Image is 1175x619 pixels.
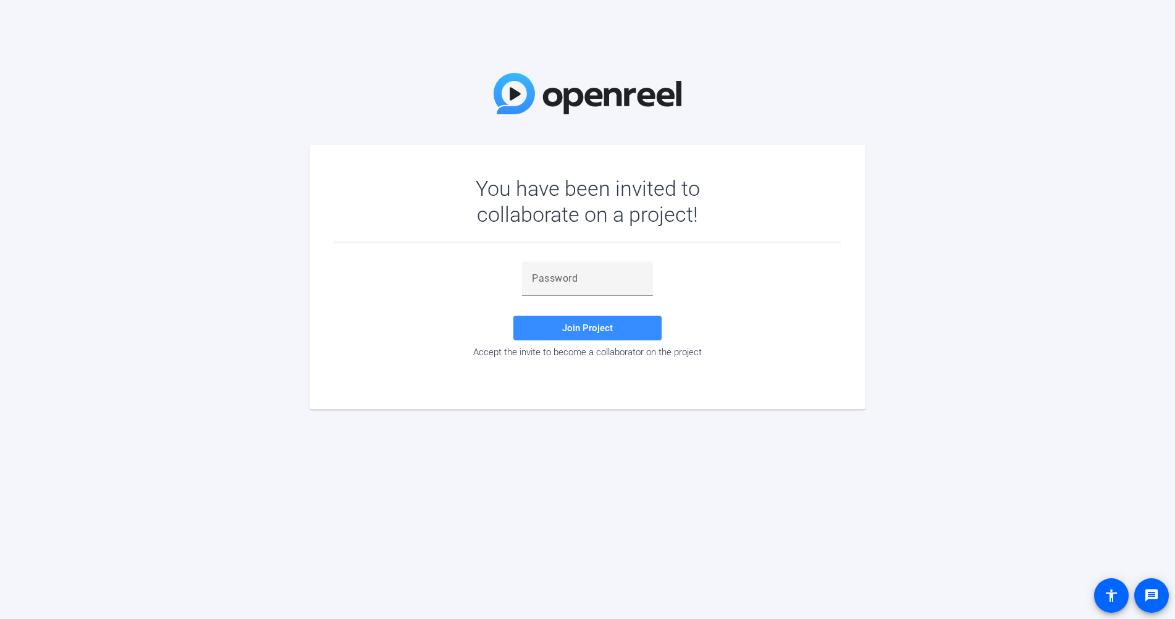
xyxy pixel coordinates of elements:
img: OpenReel Logo [494,73,681,114]
span: Join Project [562,322,613,334]
button: Join Project [513,316,662,340]
div: Accept the invite to become a collaborator on the project [334,347,841,358]
div: You have been invited to collaborate on a project! [440,175,736,227]
mat-icon: message [1144,588,1159,603]
input: Password [532,271,643,286]
mat-icon: accessibility [1104,588,1119,603]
